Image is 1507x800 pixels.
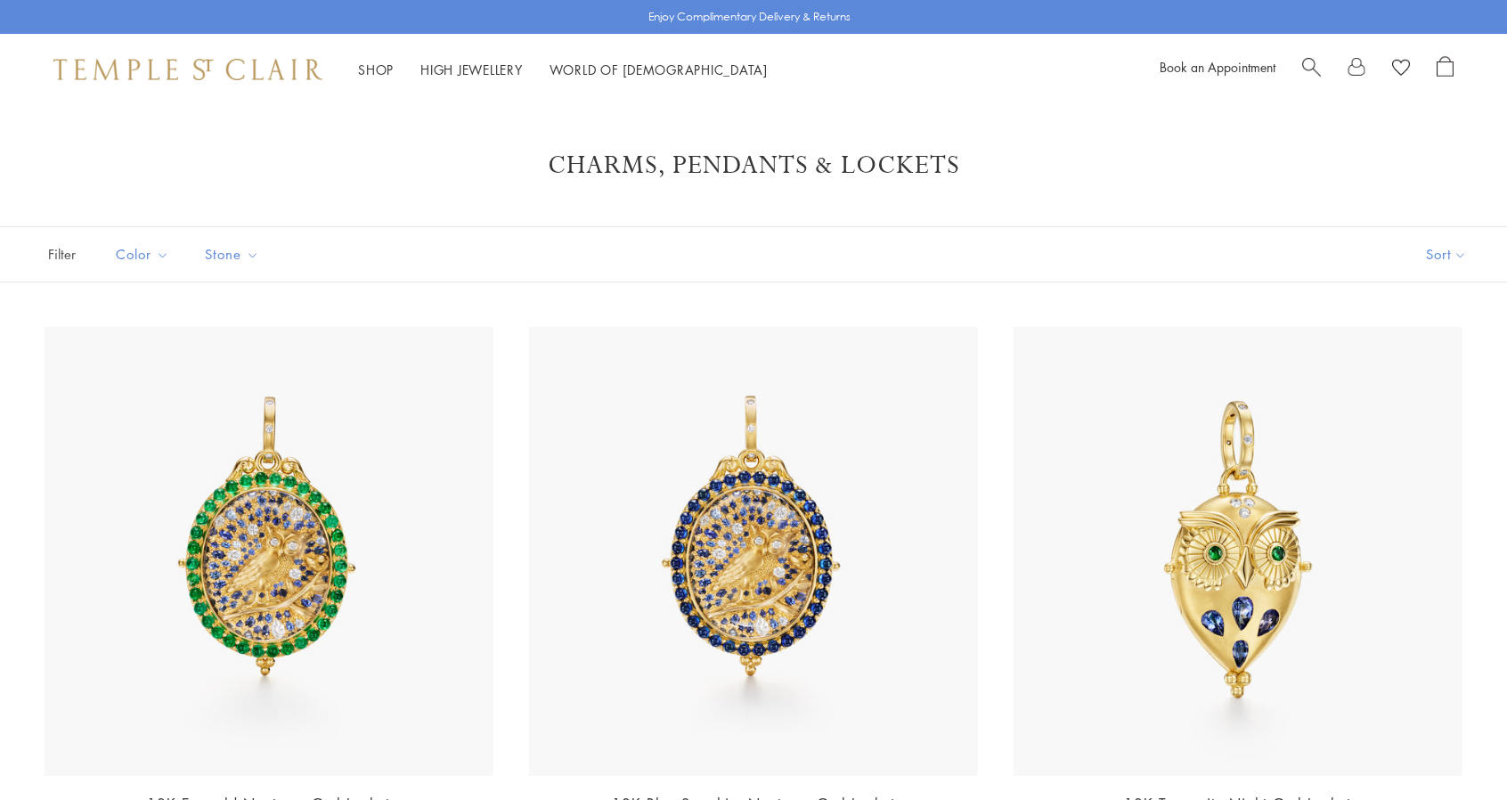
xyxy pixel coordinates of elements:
a: ShopShop [358,61,394,78]
img: 18K Tanzanite Night Owl Locket [1014,327,1462,776]
p: Enjoy Complimentary Delivery & Returns [648,8,851,26]
a: High JewelleryHigh Jewellery [420,61,523,78]
button: Stone [191,234,273,274]
a: Open Shopping Bag [1437,56,1454,83]
button: Show sort by [1386,227,1507,282]
img: 18K Blue Sapphire Nocturne Owl Locket [529,327,978,776]
a: World of [DEMOGRAPHIC_DATA]World of [DEMOGRAPHIC_DATA] [550,61,768,78]
a: Search [1302,56,1321,83]
a: View Wishlist [1392,56,1410,83]
nav: Main navigation [358,59,768,81]
button: Color [102,234,183,274]
img: Temple St. Clair [53,59,322,80]
img: 18K Emerald Nocturne Owl Locket [45,327,493,776]
h1: Charms, Pendants & Lockets [71,150,1436,182]
span: Color [107,243,183,265]
span: Stone [196,243,273,265]
a: Book an Appointment [1160,58,1275,76]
